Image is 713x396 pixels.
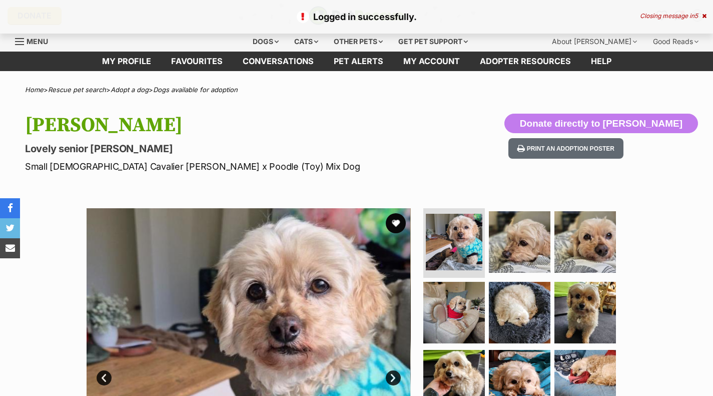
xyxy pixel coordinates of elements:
p: Lovely senior [PERSON_NAME] [25,142,435,156]
button: Print an adoption poster [508,138,623,159]
img: Photo of Lola Silvanus [426,214,482,270]
div: Other pets [327,32,390,52]
img: Photo of Lola Silvanus [554,211,616,273]
a: My account [393,52,470,71]
a: Next [386,370,401,385]
div: About [PERSON_NAME] [545,32,644,52]
a: Help [581,52,621,71]
a: Favourites [161,52,233,71]
a: Menu [15,32,55,50]
img: Photo of Lola Silvanus [489,211,550,273]
a: Rescue pet search [48,86,106,94]
a: conversations [233,52,324,71]
button: Donate directly to [PERSON_NAME] [504,114,698,134]
div: Cats [287,32,325,52]
button: favourite [386,213,406,233]
a: Dogs available for adoption [153,86,238,94]
a: My profile [92,52,161,71]
div: Good Reads [646,32,705,52]
span: Menu [27,37,48,46]
a: Pet alerts [324,52,393,71]
img: Photo of Lola Silvanus [554,282,616,343]
h1: [PERSON_NAME] [25,114,435,137]
img: Photo of Lola Silvanus [489,282,550,343]
img: Photo of Lola Silvanus [423,282,485,343]
span: 5 [694,12,698,20]
a: Adopter resources [470,52,581,71]
p: Logged in successfully. [10,10,703,24]
div: Dogs [246,32,286,52]
a: Adopt a dog [111,86,149,94]
a: Prev [97,370,112,385]
div: Closing message in [640,13,706,20]
p: Small [DEMOGRAPHIC_DATA] Cavalier [PERSON_NAME] x Poodle (Toy) Mix Dog [25,160,435,173]
div: Get pet support [391,32,475,52]
a: Home [25,86,44,94]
